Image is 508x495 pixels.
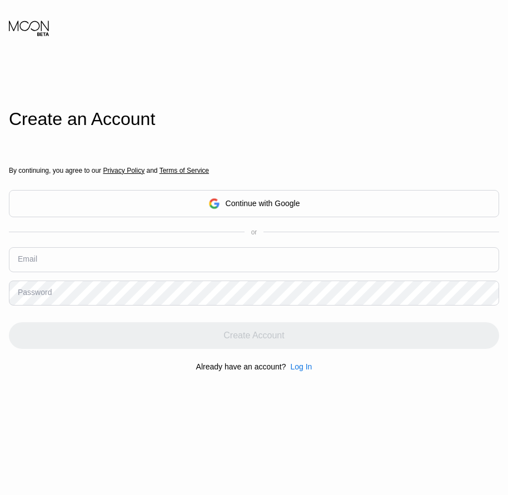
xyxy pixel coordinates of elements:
span: and [145,167,160,174]
div: Email [18,254,37,263]
div: By continuing, you agree to our [9,167,499,174]
div: Continue with Google [226,199,300,208]
div: Password [18,288,52,297]
div: Log In [290,362,312,371]
div: Log In [286,362,312,371]
div: Create an Account [9,109,499,129]
div: Continue with Google [9,190,499,217]
span: Terms of Service [160,167,209,174]
span: Privacy Policy [103,167,145,174]
div: Already have an account? [196,362,286,371]
div: or [251,228,257,236]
